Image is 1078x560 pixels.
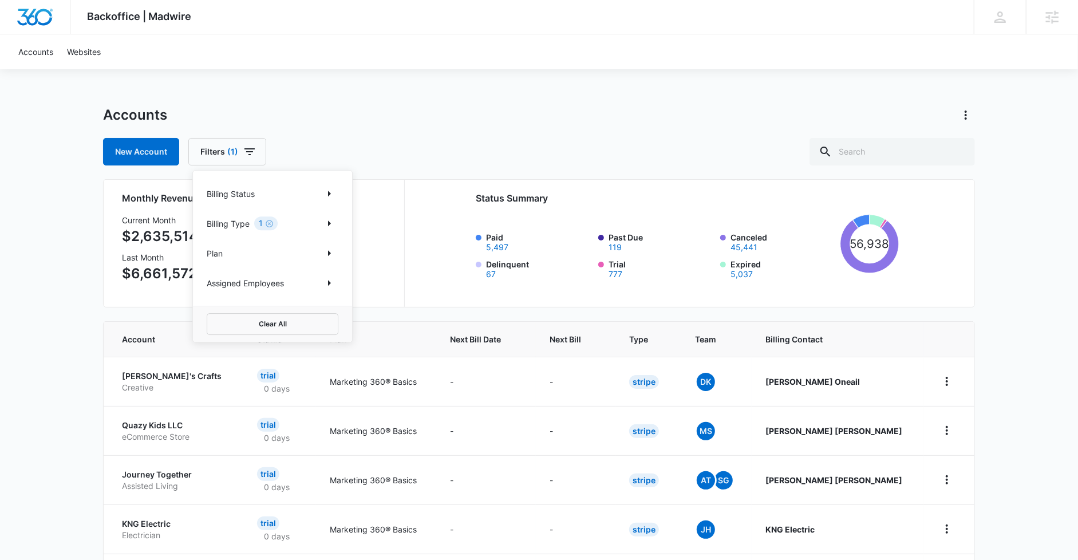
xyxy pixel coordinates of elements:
[227,148,238,156] span: (1)
[536,406,615,455] td: -
[609,258,714,278] label: Trial
[122,530,230,541] p: Electrician
[486,270,496,278] button: Delinquent
[11,34,60,69] a: Accounts
[450,333,506,345] span: Next Bill Date
[550,333,585,345] span: Next Bill
[257,432,297,444] p: 0 days
[122,214,220,226] h3: Current Month
[122,191,390,205] h2: Monthly Revenue
[257,418,279,432] div: Trial
[122,333,213,345] span: Account
[476,191,899,205] h2: Status Summary
[122,518,230,530] p: KNG Electric
[330,425,422,437] p: Marketing 360® Basics
[697,520,715,539] span: JH
[957,106,975,124] button: Actions
[810,138,975,165] input: Search
[122,226,220,247] p: $2,635,514.26
[207,218,250,230] p: Billing Type
[697,373,715,391] span: DK
[436,357,536,406] td: -
[730,270,753,278] button: Expired
[103,107,167,124] h1: Accounts
[629,375,659,389] div: Stripe
[188,138,266,165] button: Filters(1)
[765,426,902,436] strong: [PERSON_NAME] [PERSON_NAME]
[265,219,273,227] button: Clear
[486,231,591,251] label: Paid
[436,406,536,455] td: -
[609,270,622,278] button: Trial
[697,471,715,490] span: At
[257,481,297,493] p: 0 days
[765,377,860,387] strong: [PERSON_NAME] Oneail
[122,382,230,393] p: Creative
[536,357,615,406] td: -
[320,214,338,232] button: Show Billing Type filters
[88,10,192,22] span: Backoffice | Madwire
[122,518,230,541] a: KNG ElectricElectrician
[765,475,902,485] strong: [PERSON_NAME] [PERSON_NAME]
[122,251,220,263] h3: Last Month
[765,524,815,534] strong: KNG Electric
[257,516,279,530] div: Trial
[320,184,338,203] button: Show Billing Status filters
[257,530,297,542] p: 0 days
[765,333,910,345] span: Billing Contact
[330,333,422,345] span: Plan
[257,369,279,382] div: Trial
[207,247,223,259] p: Plan
[486,258,591,278] label: Delinquent
[122,480,230,492] p: Assisted Living
[609,231,714,251] label: Past Due
[320,244,338,262] button: Show Plan filters
[122,370,230,393] a: [PERSON_NAME]'s CraftsCreative
[320,274,338,292] button: Show Assigned Employees filters
[257,382,297,395] p: 0 days
[207,188,255,200] p: Billing Status
[103,138,179,165] a: New Account
[697,422,715,440] span: MS
[629,424,659,438] div: Stripe
[436,504,536,554] td: -
[122,431,230,443] p: eCommerce Store
[436,455,536,504] td: -
[122,420,230,442] a: Quazy Kids LLCeCommerce Store
[629,523,659,537] div: Stripe
[330,376,422,388] p: Marketing 360® Basics
[122,370,230,382] p: [PERSON_NAME]'s Crafts
[122,263,220,284] p: $6,661,572.18
[938,372,956,391] button: home
[695,333,721,345] span: Team
[257,467,279,481] div: Trial
[207,277,284,289] p: Assigned Employees
[938,421,956,440] button: home
[254,216,278,230] div: 1
[730,231,836,251] label: Canceled
[122,469,230,491] a: Journey TogetherAssisted Living
[609,243,622,251] button: Past Due
[536,455,615,504] td: -
[486,243,508,251] button: Paid
[122,469,230,480] p: Journey Together
[730,258,836,278] label: Expired
[714,471,733,490] span: SG
[730,243,757,251] button: Canceled
[330,523,422,535] p: Marketing 360® Basics
[536,504,615,554] td: -
[938,471,956,489] button: home
[629,474,659,487] div: Stripe
[629,333,651,345] span: Type
[330,474,422,486] p: Marketing 360® Basics
[850,236,889,251] tspan: 56,938
[60,34,108,69] a: Websites
[938,520,956,538] button: home
[122,420,230,431] p: Quazy Kids LLC
[207,313,338,335] button: Clear All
